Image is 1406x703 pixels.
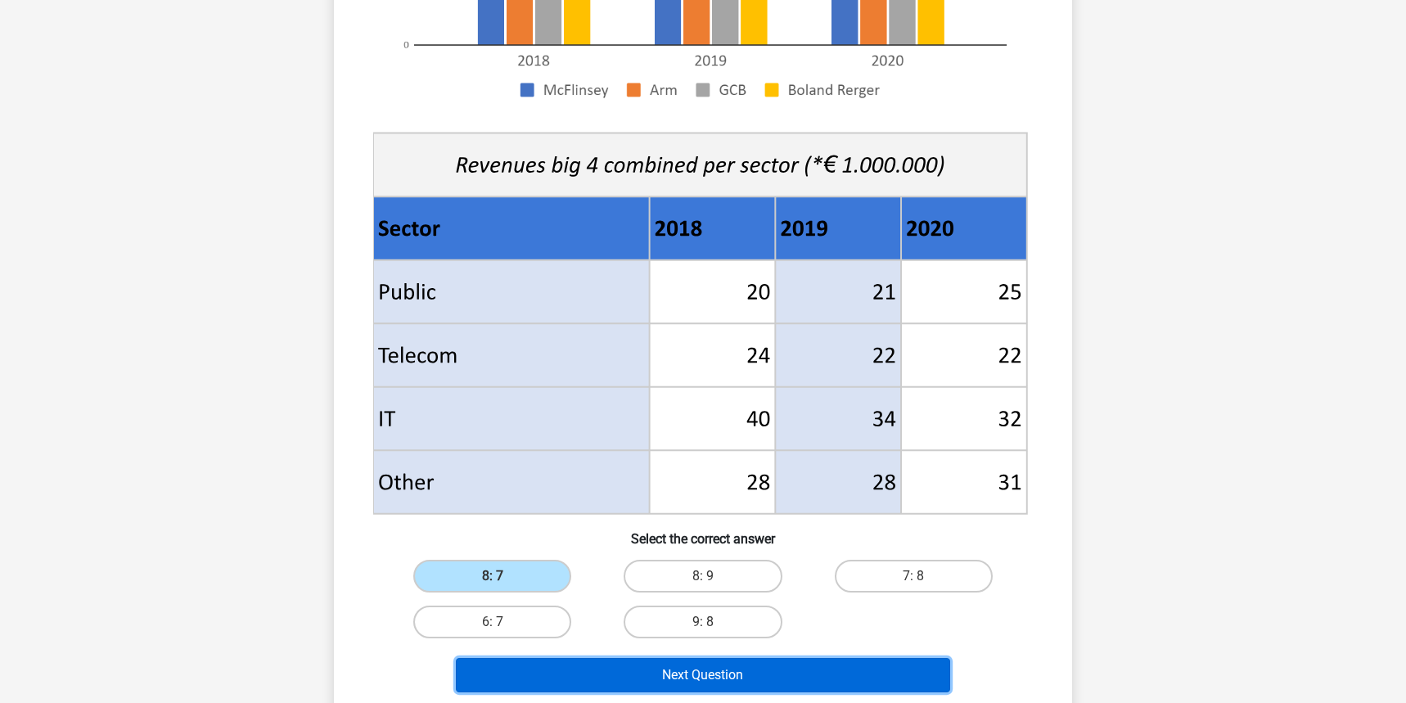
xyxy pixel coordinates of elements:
[624,560,782,593] label: 8: 9
[835,560,993,593] label: 7: 8
[456,658,951,692] button: Next Question
[413,560,571,593] label: 8: 7
[413,606,571,638] label: 6: 7
[624,606,782,638] label: 9: 8
[360,518,1046,547] h6: Select the correct answer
